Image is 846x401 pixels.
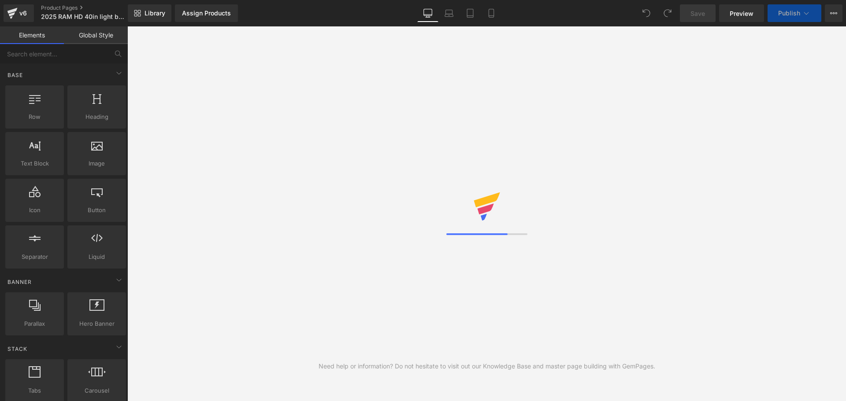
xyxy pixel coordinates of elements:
span: Hero Banner [70,319,123,328]
span: Text Block [8,159,61,168]
span: Library [145,9,165,17]
span: Carousel [70,386,123,395]
span: Image [70,159,123,168]
span: Stack [7,345,28,353]
button: More [825,4,842,22]
div: Assign Products [182,10,231,17]
a: New Library [128,4,171,22]
span: Base [7,71,24,79]
div: Need help or information? Do not hesitate to visit out our Knowledge Base and master page buildin... [319,361,655,371]
span: Banner [7,278,33,286]
span: Parallax [8,319,61,328]
button: Redo [659,4,676,22]
span: Save [690,9,705,18]
a: Global Style [64,26,128,44]
span: Separator [8,252,61,261]
span: Heading [70,112,123,121]
a: Tablet [460,4,481,22]
div: v6 [18,7,29,19]
a: Laptop [438,4,460,22]
span: Row [8,112,61,121]
a: Preview [719,4,764,22]
button: Publish [768,4,821,22]
a: v6 [4,4,34,22]
span: Liquid [70,252,123,261]
span: 2025 RAM HD 40in light bar SLIM [41,13,126,20]
button: Undo [638,4,655,22]
span: Button [70,206,123,215]
span: Icon [8,206,61,215]
span: Preview [730,9,753,18]
a: Product Pages [41,4,142,11]
a: Mobile [481,4,502,22]
a: Desktop [417,4,438,22]
span: Tabs [8,386,61,395]
span: Publish [778,10,800,17]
